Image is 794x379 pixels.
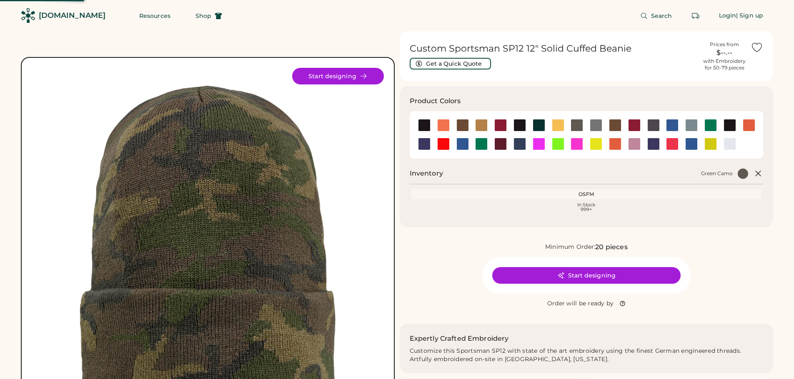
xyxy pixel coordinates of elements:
[292,68,384,84] button: Start designing
[195,13,211,19] span: Shop
[410,347,764,364] div: Customize this Sportsman SP12 with state of the art embroidery using the finest German engineered...
[39,10,105,21] div: [DOMAIN_NAME]
[547,300,614,308] div: Order will be ready by
[736,12,763,20] div: | Sign up
[21,8,35,23] img: Rendered Logo - Screens
[410,334,509,344] h2: Expertly Crafted Embroidery
[545,243,596,251] div: Minimum Order:
[630,7,682,24] button: Search
[701,170,733,177] div: Green Camo
[687,7,704,24] button: Retrieve an order
[595,242,627,252] div: 20 pieces
[492,267,681,284] button: Start designing
[413,203,760,212] div: In Stock 999+
[754,342,790,377] iframe: Front Chat
[410,58,491,69] button: Get a Quick Quote
[410,43,699,54] h1: Custom Sportsman SP12 12" Solid Cuffed Beanie
[410,96,461,106] h3: Product Colors
[703,58,746,71] div: with Embroidery for 50-79 pieces
[413,191,760,198] div: OSFM
[185,7,232,24] button: Shop
[710,41,739,48] div: Prices from
[703,48,746,58] div: $--.--
[719,12,736,20] div: Login
[651,13,672,19] span: Search
[129,7,180,24] button: Resources
[410,168,443,178] h2: Inventory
